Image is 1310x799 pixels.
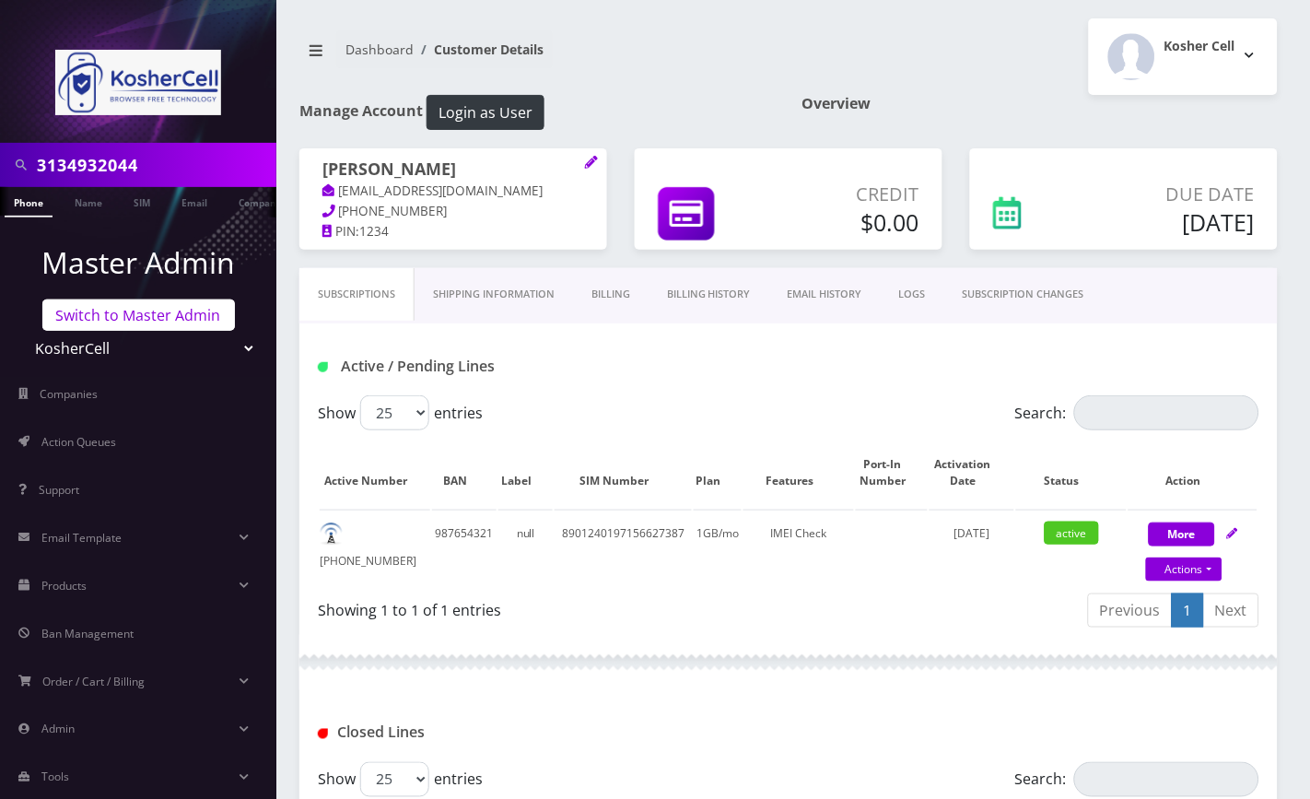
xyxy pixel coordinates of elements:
[41,434,116,450] span: Action Queues
[1089,18,1278,95] button: Kosher Cell
[778,181,919,208] p: Credit
[320,510,430,584] td: [PHONE_NUMBER]
[802,95,1278,112] h1: Overview
[432,510,497,584] td: 987654321
[1129,438,1257,508] th: Action: activate to sort column ascending
[65,187,111,216] a: Name
[359,223,389,240] span: 1234
[954,525,990,541] span: [DATE]
[1146,558,1222,582] a: Actions
[1074,395,1259,430] input: Search:
[1074,762,1259,797] input: Search:
[1016,438,1127,508] th: Status: activate to sort column ascending
[1088,593,1173,628] a: Previous
[555,438,691,508] th: SIM Number: activate to sort column ascending
[43,674,146,689] span: Order / Cart / Billing
[415,268,573,321] a: Shipping Information
[322,182,544,201] a: [EMAIL_ADDRESS][DOMAIN_NAME]
[318,362,328,372] img: Active / Pending Lines
[427,95,544,130] button: Login as User
[1015,762,1259,797] label: Search:
[318,724,614,742] h1: Closed Lines
[318,395,483,430] label: Show entries
[318,358,614,375] h1: Active / Pending Lines
[320,438,430,508] th: Active Number: activate to sort column ascending
[649,268,769,321] a: Billing History
[1045,522,1099,545] span: active
[423,100,544,121] a: Login as User
[37,147,272,182] input: Search in Company
[124,187,159,216] a: SIM
[881,268,944,321] a: LOGS
[318,592,775,621] div: Showing 1 to 1 of 1 entries
[39,482,79,498] span: Support
[769,268,881,321] a: EMAIL HISTORY
[55,50,221,115] img: KosherCell
[322,159,584,182] h1: [PERSON_NAME]
[5,187,53,217] a: Phone
[432,438,497,508] th: BAN: activate to sort column ascending
[229,187,291,216] a: Company
[339,203,448,219] span: [PHONE_NUMBER]
[694,510,742,584] td: 1GB/mo
[41,770,69,785] span: Tools
[320,523,343,546] img: default.png
[41,722,75,737] span: Admin
[41,530,122,546] span: Email Template
[856,438,928,508] th: Port-In Number: activate to sort column ascending
[414,40,544,59] li: Customer Details
[360,762,429,797] select: Showentries
[360,395,429,430] select: Showentries
[318,729,328,739] img: Closed Lines
[41,578,87,593] span: Products
[345,41,414,58] a: Dashboard
[498,438,553,508] th: Label: activate to sort column ascending
[743,438,854,508] th: Features: activate to sort column ascending
[1203,593,1259,628] a: Next
[172,187,216,216] a: Email
[41,626,134,641] span: Ban Management
[318,762,483,797] label: Show entries
[694,438,742,508] th: Plan: activate to sort column ascending
[1149,523,1215,546] button: More
[299,95,775,130] h1: Manage Account
[322,223,359,241] a: PIN:
[1015,395,1259,430] label: Search:
[778,208,919,236] h5: $0.00
[42,300,235,331] a: Switch to Master Admin
[41,386,99,402] span: Companies
[1164,39,1235,54] h2: Kosher Cell
[944,268,1103,321] a: SUBSCRIPTION CHANGES
[930,438,1014,508] th: Activation Date: activate to sort column ascending
[498,510,553,584] td: null
[555,510,691,584] td: 8901240197156627387
[1172,593,1204,628] a: 1
[1090,181,1255,208] p: Due Date
[1090,208,1255,236] h5: [DATE]
[743,520,854,547] div: IMEI Check
[573,268,649,321] a: Billing
[299,268,415,321] a: Subscriptions
[299,30,775,83] nav: breadcrumb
